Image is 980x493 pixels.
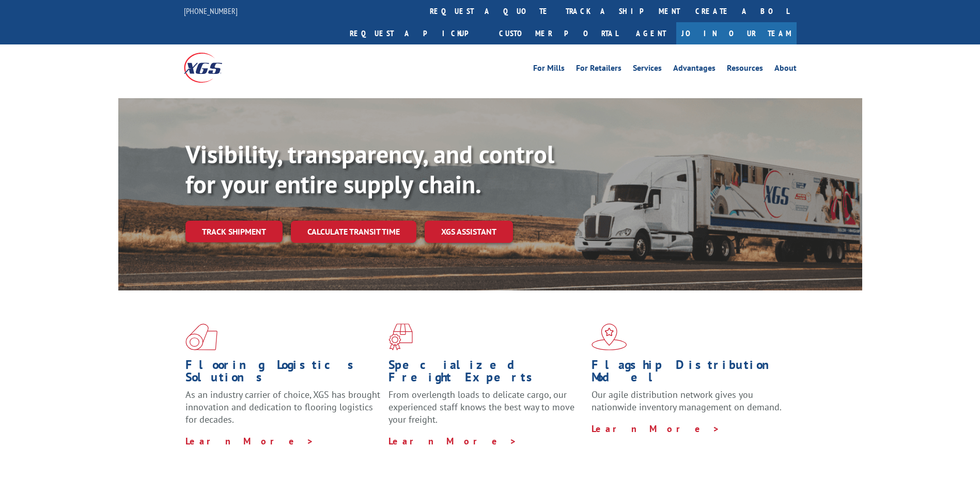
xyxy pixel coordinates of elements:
a: Customer Portal [491,22,626,44]
a: About [774,64,797,75]
h1: Specialized Freight Experts [388,359,584,389]
a: Request a pickup [342,22,491,44]
img: xgs-icon-total-supply-chain-intelligence-red [185,323,217,350]
a: Advantages [673,64,715,75]
p: From overlength loads to delicate cargo, our experienced staff knows the best way to move your fr... [388,389,584,435]
span: Our agile distribution network gives you nationwide inventory management on demand. [592,389,782,413]
a: [PHONE_NUMBER] [184,6,238,16]
a: Learn More > [185,435,314,447]
a: Track shipment [185,221,283,242]
img: xgs-icon-flagship-distribution-model-red [592,323,627,350]
a: Calculate transit time [291,221,416,243]
b: Visibility, transparency, and control for your entire supply chain. [185,138,554,200]
a: XGS ASSISTANT [425,221,513,243]
a: For Retailers [576,64,621,75]
h1: Flooring Logistics Solutions [185,359,381,389]
a: Learn More > [388,435,517,447]
a: Agent [626,22,676,44]
a: Services [633,64,662,75]
span: As an industry carrier of choice, XGS has brought innovation and dedication to flooring logistics... [185,389,380,425]
img: xgs-icon-focused-on-flooring-red [388,323,413,350]
a: Resources [727,64,763,75]
a: Learn More > [592,423,720,435]
a: For Mills [533,64,565,75]
h1: Flagship Distribution Model [592,359,787,389]
a: Join Our Team [676,22,797,44]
